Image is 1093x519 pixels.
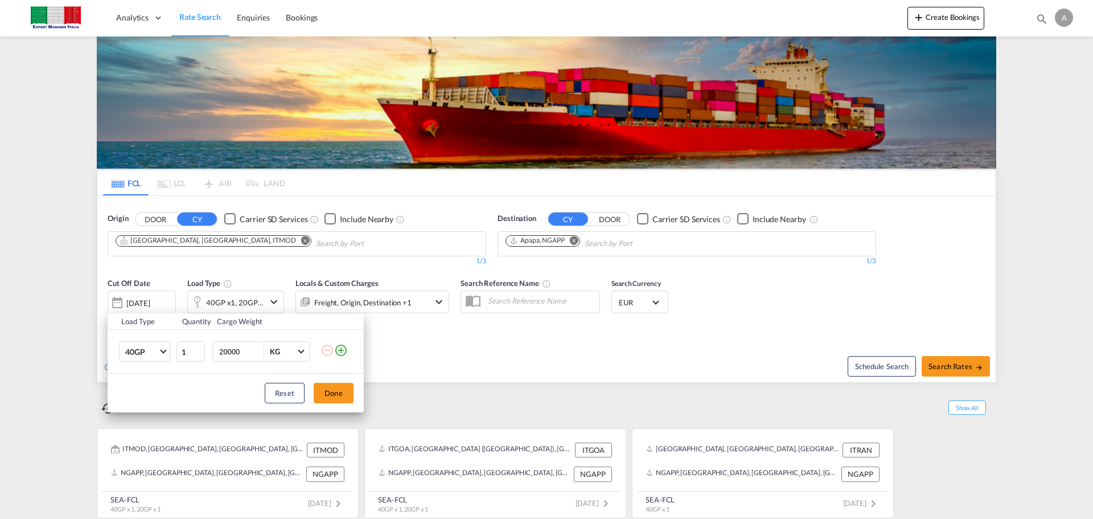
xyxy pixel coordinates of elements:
[175,313,211,330] th: Quantity
[176,341,205,362] input: Qty
[218,342,264,361] input: Enter Weight
[108,313,175,330] th: Load Type
[125,346,158,358] span: 40GP
[320,344,334,357] md-icon: icon-minus-circle-outline
[334,344,348,357] md-icon: icon-plus-circle-outline
[314,383,354,403] button: Done
[270,347,280,356] div: KG
[119,341,170,362] md-select: Choose: 40GP
[265,383,305,403] button: Reset
[217,316,314,326] div: Cargo Weight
